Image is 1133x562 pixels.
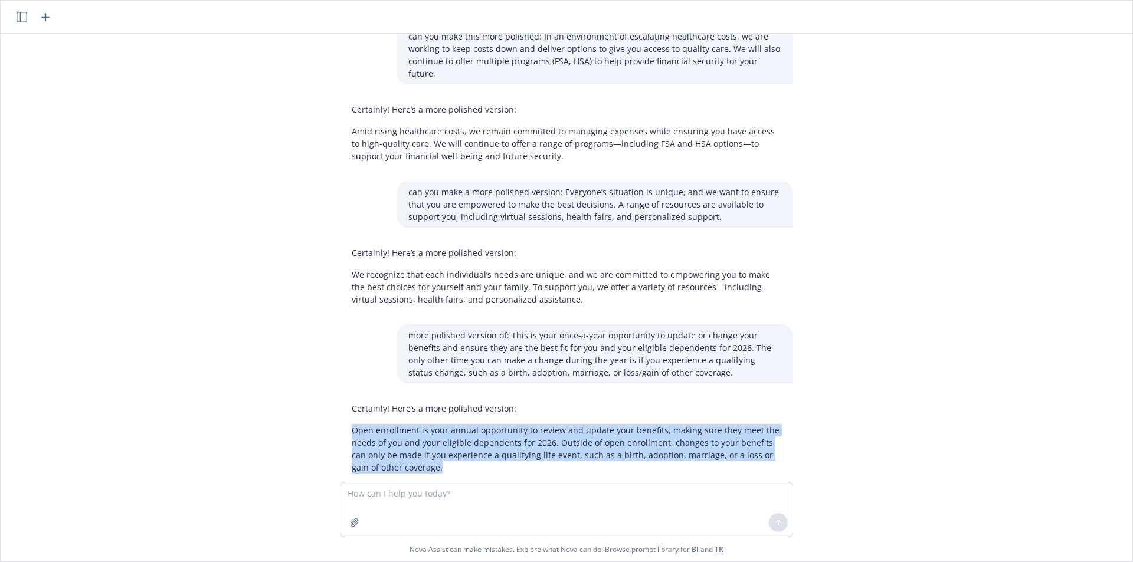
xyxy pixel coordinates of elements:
p: Open enrollment is your annual opportunity to review and update your benefits, making sure they m... [352,424,781,474]
p: more polished version of: This is your once-a-year opportunity to update or change your benefits ... [408,329,781,379]
span: Nova Assist can make mistakes. Explore what Nova can do: Browse prompt library for and [5,537,1128,561]
p: can you make a more polished version: Everyone’s situation is unique, and we want to ensure that ... [408,186,781,223]
p: Certainly! Here’s a more polished version: [352,402,781,415]
a: TR [715,544,723,554]
p: We recognize that each individual’s needs are unique, and we are committed to empowering you to m... [352,268,781,305]
a: BI [692,544,699,554]
p: Certainly! Here’s a more polished version: [352,103,781,116]
p: can you make this more polished: In an environment of escalating healthcare costs, we are working... [408,30,781,80]
p: Certainly! Here’s a more polished version: [352,247,781,259]
p: Amid rising healthcare costs, we remain committed to managing expenses while ensuring you have ac... [352,125,781,162]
